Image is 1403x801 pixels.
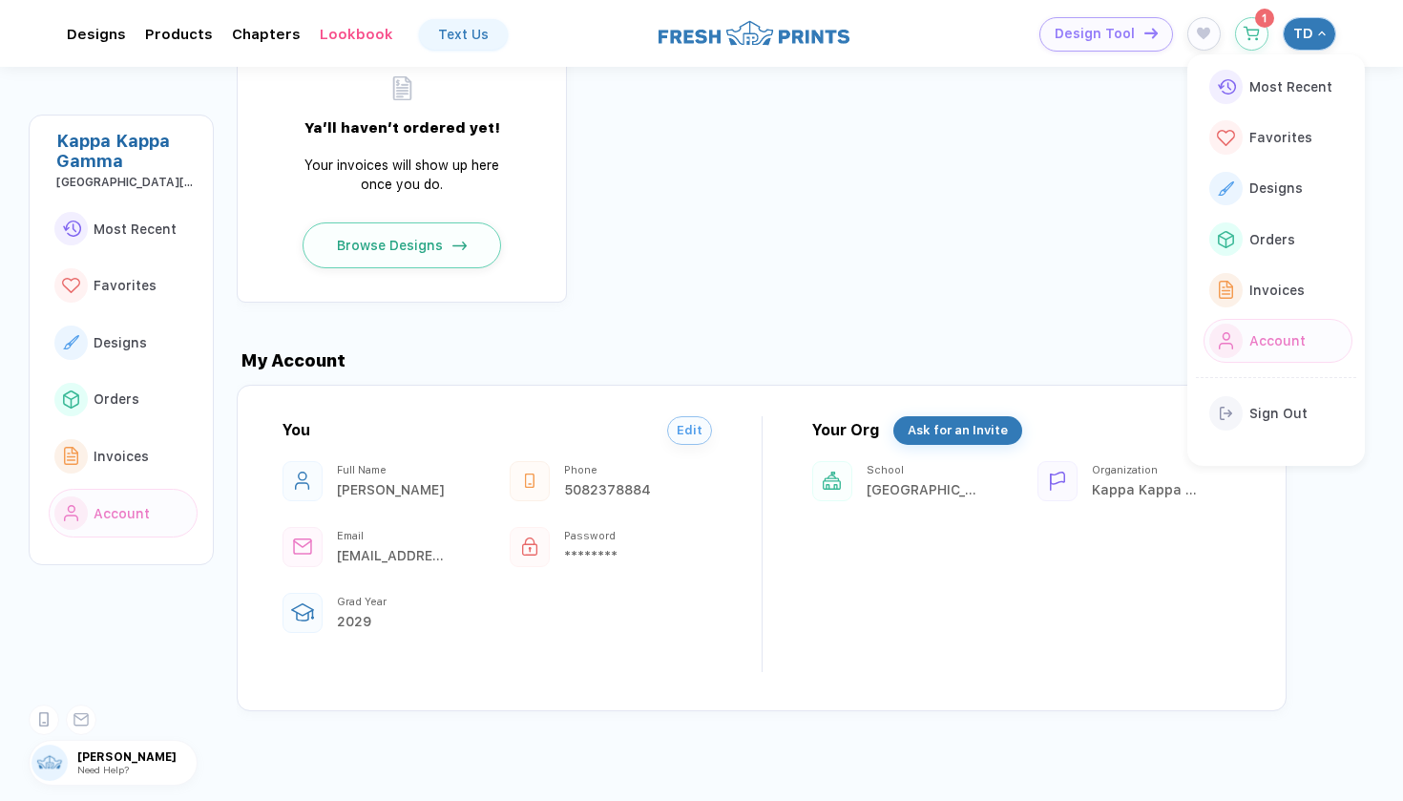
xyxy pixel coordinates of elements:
[677,423,702,437] span: Edit
[1249,232,1295,247] span: Orders
[667,416,712,445] button: Edit
[49,375,198,425] button: link to iconOrders
[1204,319,1352,362] button: link to iconAccount
[867,464,979,476] div: School
[1249,79,1332,95] span: Most Recent
[1204,268,1352,311] button: link to iconInvoices
[303,222,501,268] button: Browse Designsicon
[1204,66,1352,109] button: link to iconMost Recent
[94,335,147,350] span: Designs
[320,26,393,43] div: Lookbook
[1204,167,1352,210] button: link to iconDesigns
[56,176,198,189] div: University of Massachusetts Amherst
[283,421,310,439] div: You
[564,464,677,476] div: Phone
[438,27,489,42] div: Text Us
[94,506,150,521] span: Account
[1283,17,1336,51] button: TD
[237,350,1403,370] div: My Account
[1255,9,1274,28] sup: 1
[1249,406,1308,421] span: Sign Out
[62,221,81,237] img: link to icon
[1262,12,1267,24] span: 1
[337,464,450,476] div: Full Name
[452,242,467,249] img: icon
[94,391,139,407] span: Orders
[232,26,301,43] div: ChaptersToggle dropdown menu chapters
[49,204,198,254] button: link to iconMost Recent
[77,750,197,764] span: [PERSON_NAME]
[1204,116,1352,159] button: link to iconFavorites
[893,416,1022,445] button: Ask for an Invite
[1218,181,1234,196] img: link to icon
[867,482,979,497] div: University of Massachusetts Amherst
[49,318,198,368] button: link to iconDesigns
[1249,333,1306,348] span: Account
[564,530,677,542] div: Password
[1217,130,1235,146] img: link to icon
[63,390,79,408] img: link to icon
[63,335,79,349] img: link to icon
[419,19,508,50] a: Text Us
[1249,130,1312,145] span: Favorites
[1220,407,1233,420] img: link to icon
[337,238,443,253] span: Browse Designs
[1092,464,1204,476] div: Organization
[1144,28,1158,38] img: icon
[564,482,677,497] div: 5082378884
[1204,218,1352,261] button: link to iconOrders
[337,614,450,629] div: 2029
[812,421,879,439] div: Your Org
[31,745,68,781] img: user profile
[337,548,450,563] div: tdustin@umass.edu
[56,131,198,171] div: Kappa Kappa Gamma
[1249,180,1303,196] span: Designs
[64,505,79,522] img: link to icon
[1293,25,1313,42] span: TD
[1218,231,1234,248] img: link to icon
[1219,332,1234,349] img: link to icon
[1217,79,1236,95] img: link to icon
[1055,26,1135,42] span: Design Tool
[77,764,129,775] span: Need Help?
[64,447,79,465] img: link to icon
[1219,281,1234,299] img: link to icon
[62,278,80,294] img: link to icon
[1249,283,1305,298] span: Invoices
[49,261,198,310] button: link to iconFavorites
[94,278,157,293] span: Favorites
[49,432,198,481] button: link to iconInvoices
[1092,482,1204,497] div: Kappa Kappa Gamma
[337,596,450,608] div: Grad Year
[908,423,1008,437] span: Ask for an Invite
[94,449,149,464] span: Invoices
[145,26,213,43] div: ProductsToggle dropdown menu
[67,26,126,43] div: DesignsToggle dropdown menu
[659,18,849,48] img: logo
[337,482,450,497] div: Tanner Dustin
[94,221,177,237] span: Most Recent
[49,489,198,538] button: link to iconAccount
[287,156,516,194] div: Your invoices will show up here once you do.
[320,26,393,43] div: LookbookToggle dropdown menu chapters
[337,530,450,542] div: Email
[1039,17,1173,52] button: Design Toolicon
[287,119,516,137] div: Ya’ll haven’t ordered yet!
[1204,392,1352,435] button: link to iconSign Out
